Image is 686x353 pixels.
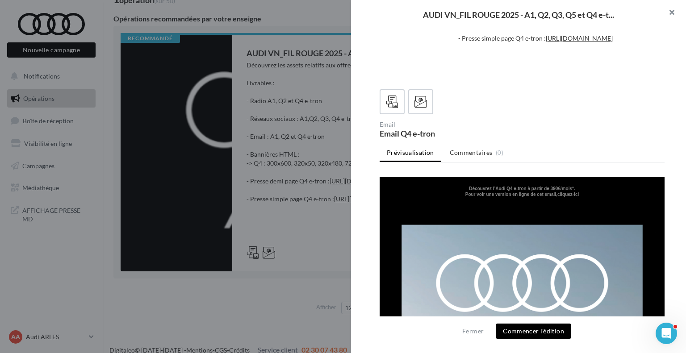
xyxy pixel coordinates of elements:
[178,15,199,20] a: cliquez-ici
[656,323,677,344] iframe: Intercom live chat
[546,34,613,42] a: [URL][DOMAIN_NAME]
[86,15,200,20] font: Pour voir une version en ligne de cet email,
[496,324,571,339] button: Commencer l'édition
[423,11,614,19] span: AUDI VN_FIL ROUGE 2025 - A1, Q2, Q3, Q5 et Q4 e-t...
[89,9,195,14] b: Découvrez l’Audi Q4 e-tron à partir de 390€/mois*.
[496,149,503,156] span: (0)
[380,121,519,128] div: Email
[450,148,493,157] span: Commentaires
[459,326,487,336] button: Fermer
[380,129,519,137] div: Email Q4 e-tron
